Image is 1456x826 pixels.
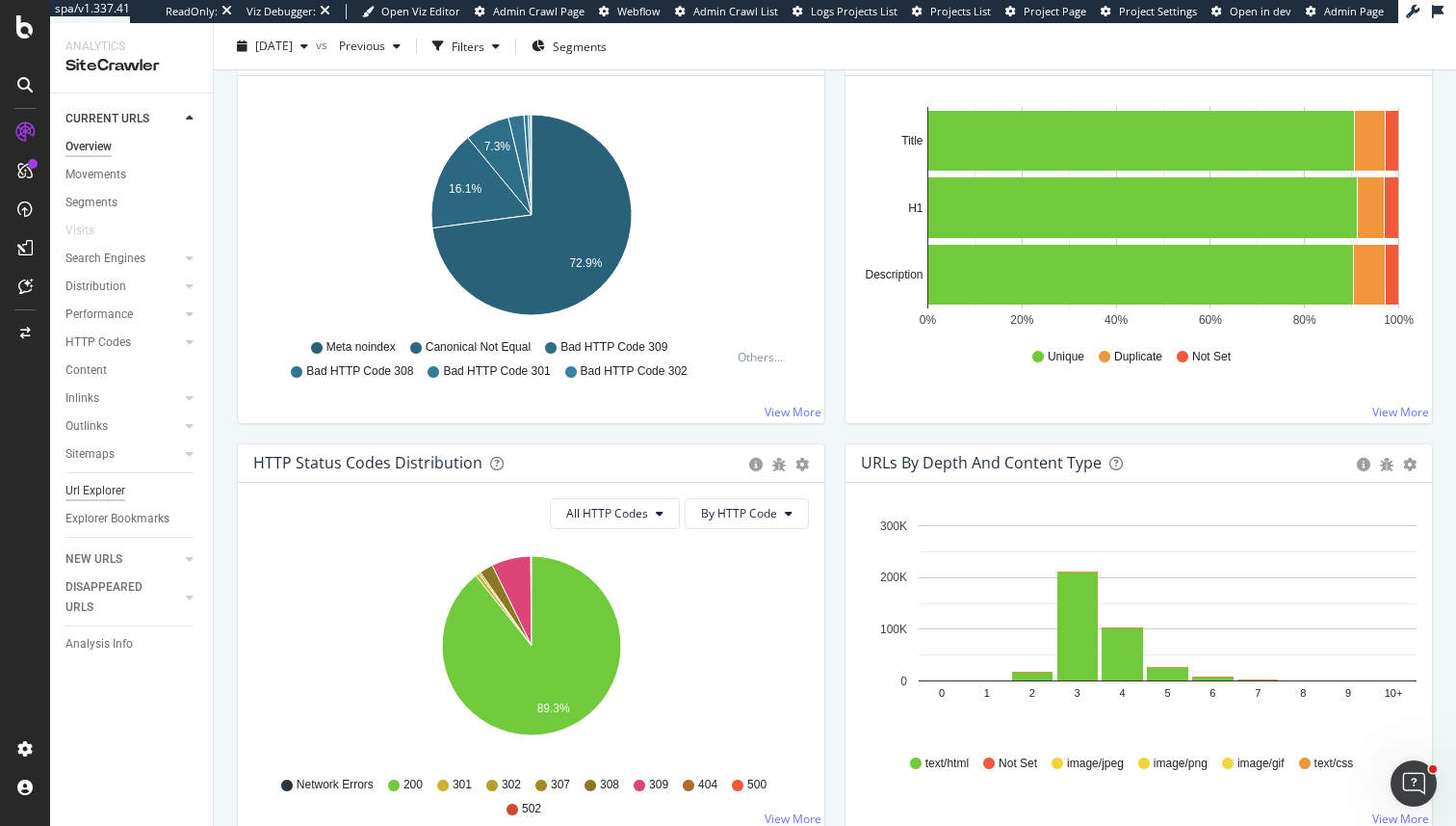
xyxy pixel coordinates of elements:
span: Bad HTTP Code 308 [306,363,413,380]
span: Network Errors [297,777,374,793]
a: Performance [65,305,180,325]
div: A chart. [861,107,1417,331]
text: 80% [1293,313,1316,327]
a: Analysis Info [65,634,199,654]
a: Overview [65,137,199,157]
text: 5 [1164,687,1170,699]
a: Open in dev [1211,4,1291,19]
a: View More [1372,404,1429,420]
button: By HTTP Code [685,498,809,529]
span: Project Page [1024,4,1086,18]
text: 1 [984,687,990,699]
text: 3 [1075,687,1080,699]
a: Inlinks [65,388,180,409]
div: Performance [65,305,133,325]
span: Admin Crawl Page [493,4,585,18]
a: Projects List [912,4,991,19]
text: 89.3% [537,702,570,715]
a: Url Explorer [65,481,199,501]
div: circle-info [749,458,763,471]
span: Previous [331,38,385,54]
span: text/css [1314,756,1354,772]
div: ReadOnly: [166,4,218,19]
span: Bad HTTP Code 302 [581,363,688,380]
span: Not Set [1192,349,1231,365]
text: Title [901,134,923,147]
div: Analysis Info [65,634,133,654]
div: HTTP Codes [65,333,131,353]
text: 100% [1384,313,1414,327]
a: Admin Crawl List [675,4,778,19]
div: Viz Debugger: [247,4,316,19]
span: 502 [522,801,541,817]
svg: A chart. [861,514,1417,737]
text: 100K [880,623,907,636]
div: Inlinks [65,388,99,409]
span: 200 [403,777,423,793]
span: text/html [925,756,969,772]
div: Visits [65,221,94,241]
text: 8 [1300,687,1306,699]
div: Analytics [65,39,197,55]
a: Explorer Bookmarks [65,509,199,529]
button: Segments [524,31,614,62]
span: vs [316,36,331,52]
button: All HTTP Codes [550,498,680,529]
div: bug [772,458,786,471]
span: Segments [553,38,607,54]
text: 0 [900,675,907,688]
a: Project Page [1005,4,1086,19]
span: Bad HTTP Code 309 [560,339,667,356]
a: Open Viz Editor [362,4,460,19]
text: 0% [920,313,937,327]
span: 307 [551,777,570,793]
text: 200K [880,571,907,584]
span: Projects List [930,4,991,18]
span: image/gif [1237,756,1285,772]
text: 72.9% [569,256,602,270]
span: 500 [747,777,767,793]
a: Project Settings [1101,4,1197,19]
a: View More [765,404,821,420]
a: HTTP Codes [65,333,180,353]
svg: A chart. [253,545,809,768]
span: Unique [1048,349,1084,365]
a: Movements [65,165,199,185]
span: Open Viz Editor [381,4,460,18]
a: Segments [65,193,199,213]
span: Open in dev [1230,4,1291,18]
button: Previous [331,31,408,62]
span: All HTTP Codes [566,505,648,521]
div: SiteCrawler [65,55,197,77]
svg: A chart. [253,107,809,331]
a: Sitemaps [65,444,180,465]
div: gear [1403,458,1417,471]
div: Others... [738,349,792,365]
text: 9 [1345,687,1351,699]
div: Overview [65,137,112,157]
div: bug [1380,458,1393,471]
span: Not Set [999,756,1037,772]
div: Outlinks [65,416,108,437]
div: Explorer Bookmarks [65,509,169,529]
span: By HTTP Code [701,505,777,521]
text: 20% [1010,313,1033,327]
a: CURRENT URLS [65,109,180,129]
text: 40% [1105,313,1128,327]
a: NEW URLS [65,549,180,570]
button: Filters [425,31,507,62]
text: 7.3% [484,140,511,153]
span: Webflow [617,4,661,18]
a: Visits [65,221,114,241]
div: NEW URLS [65,549,122,570]
div: Content [65,360,107,381]
text: H1 [908,201,923,215]
span: 308 [600,777,619,793]
span: image/jpeg [1067,756,1124,772]
div: URLs by Depth and Content Type [861,453,1102,472]
a: Logs Projects List [793,4,897,19]
text: 0 [939,687,945,699]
